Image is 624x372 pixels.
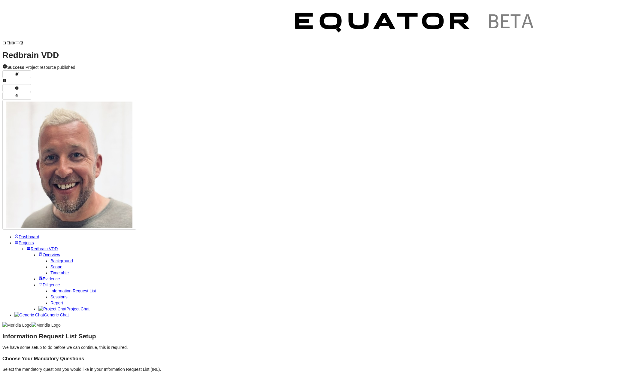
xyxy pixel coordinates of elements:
[31,246,58,251] span: Redbrain VDD
[50,264,62,269] a: Scope
[26,246,58,251] a: Redbrain VDD
[2,344,622,350] p: We have some setup to do before we can continue, this is required.
[50,270,69,275] a: Timetable
[32,322,61,328] img: Meridia Logo
[38,252,60,257] a: Overview
[43,276,60,281] span: Evidence
[7,65,75,70] span: Project resource published
[14,313,69,317] a: Generic ChatGeneric Chat
[14,240,34,245] a: Projects
[14,234,39,239] a: Dashboard
[2,355,622,361] h3: Choose Your Mandatory Questions
[19,240,34,245] span: Projects
[2,322,32,328] img: Meridia Logo
[38,306,89,311] a: Project ChatProject Chat
[50,294,68,299] a: Sessions
[38,306,66,312] img: Project Chat
[6,102,132,228] img: Profile Icon
[44,313,68,317] span: Generic Chat
[2,52,622,58] h1: Redbrain VDD
[50,258,73,263] a: Background
[2,333,622,339] h2: Information Request List Setup
[50,288,96,293] a: Information Request List
[285,2,546,45] img: Customer Logo
[66,306,89,311] span: Project Chat
[50,300,63,305] a: Report
[43,252,60,257] span: Overview
[38,276,60,281] a: Evidence
[38,282,60,287] a: Diligence
[14,312,44,318] img: Generic Chat
[7,65,24,70] strong: Success
[23,2,285,45] img: Customer Logo
[43,282,60,287] span: Diligence
[19,234,39,239] span: Dashboard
